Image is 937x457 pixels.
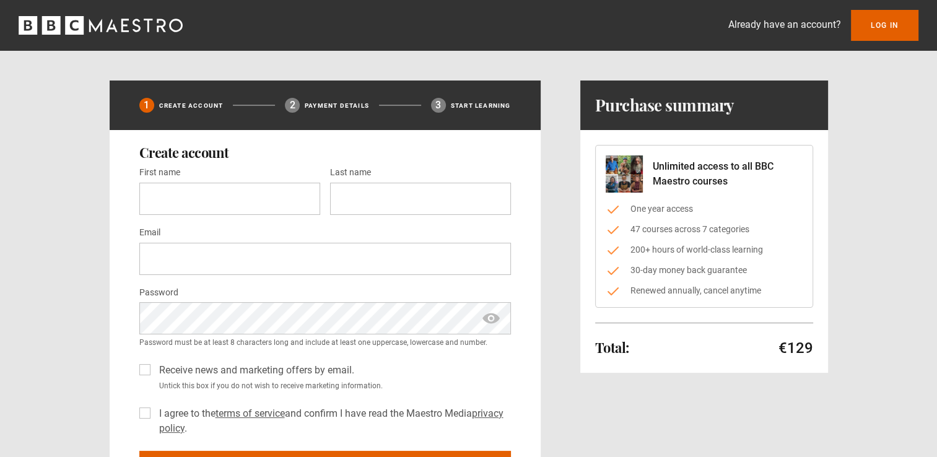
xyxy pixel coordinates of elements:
[728,17,841,32] p: Already have an account?
[285,98,300,113] div: 2
[139,337,511,348] small: Password must be at least 8 characters long and include at least one uppercase, lowercase and num...
[139,98,154,113] div: 1
[851,10,918,41] a: Log In
[159,101,224,110] p: Create Account
[606,243,803,256] li: 200+ hours of world-class learning
[19,16,183,35] svg: BBC Maestro
[154,406,511,436] label: I agree to the and confirm I have read the Maestro Media .
[154,380,511,391] small: Untick this box if you do not wish to receive marketing information.
[139,145,511,160] h2: Create account
[451,101,511,110] p: Start learning
[606,223,803,236] li: 47 courses across 7 categories
[154,363,354,378] label: Receive news and marketing offers by email.
[595,95,734,115] h1: Purchase summary
[139,285,178,300] label: Password
[139,225,160,240] label: Email
[606,202,803,215] li: One year access
[305,101,369,110] p: Payment details
[216,407,285,419] a: terms of service
[653,159,803,189] p: Unlimited access to all BBC Maestro courses
[139,165,180,180] label: First name
[595,340,629,355] h2: Total:
[606,284,803,297] li: Renewed annually, cancel anytime
[778,338,813,358] p: €129
[330,165,371,180] label: Last name
[481,302,501,334] span: show password
[431,98,446,113] div: 3
[606,264,803,277] li: 30-day money back guarantee
[159,407,503,434] a: privacy policy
